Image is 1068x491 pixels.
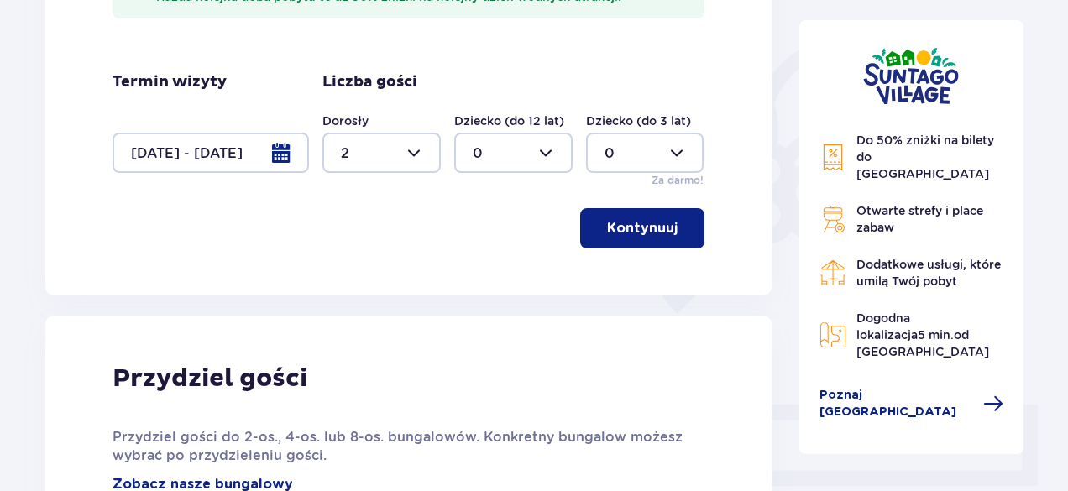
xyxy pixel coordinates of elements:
[819,144,846,171] img: Discount Icon
[113,72,227,92] p: Termin wizyty
[322,112,369,129] label: Dorosły
[322,72,417,92] p: Liczba gości
[113,428,704,465] p: Przydziel gości do 2-os., 4-os. lub 8-os. bungalowów. Konkretny bungalow możesz wybrać po przydzi...
[607,219,678,238] p: Kontynuuj
[113,363,307,394] p: Przydziel gości
[652,173,704,188] p: Za darmo!
[454,112,564,129] label: Dziecko (do 12 lat)
[856,204,983,234] span: Otwarte strefy i place zabaw
[819,321,846,348] img: Map Icon
[863,47,959,105] img: Suntago Village
[819,387,974,420] span: Poznaj [GEOGRAPHIC_DATA]
[586,112,691,129] label: Dziecko (do 3 lat)
[819,259,846,286] img: Restaurant Icon
[580,208,704,248] button: Kontynuuj
[918,328,954,342] span: 5 min.
[819,206,846,232] img: Grill Icon
[856,311,989,358] span: Dogodna lokalizacja od [GEOGRAPHIC_DATA]
[856,258,1001,288] span: Dodatkowe usługi, które umilą Twój pobyt
[819,387,1004,420] a: Poznaj [GEOGRAPHIC_DATA]
[856,133,994,180] span: Do 50% zniżki na bilety do [GEOGRAPHIC_DATA]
